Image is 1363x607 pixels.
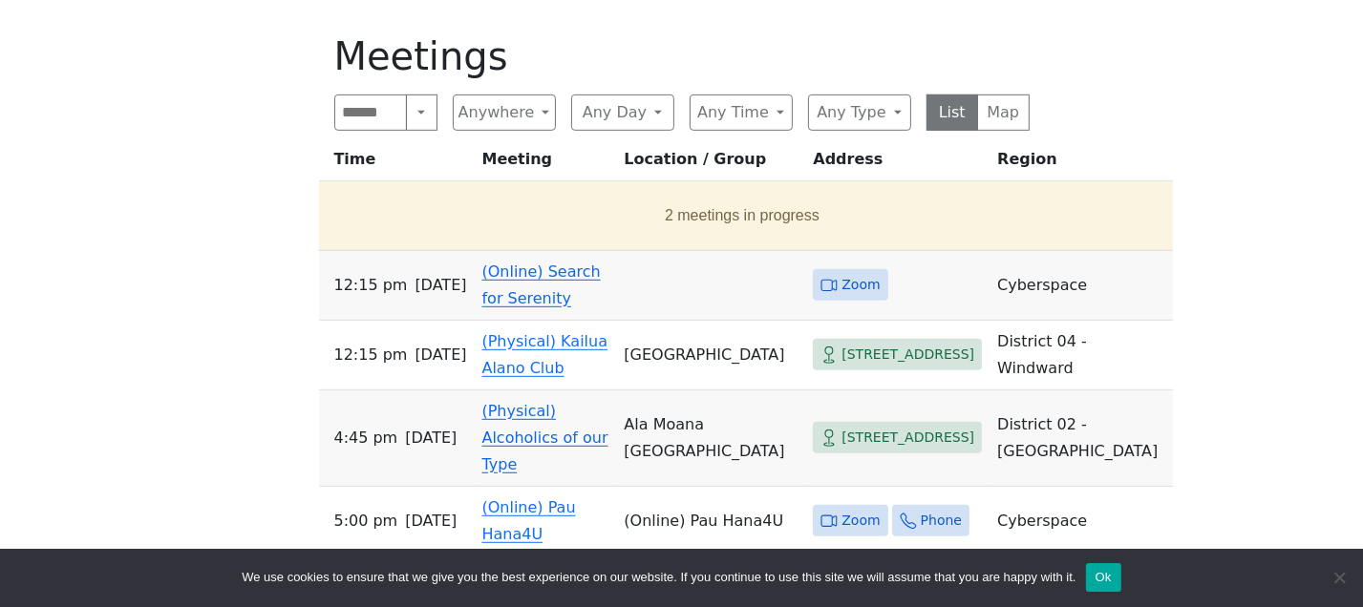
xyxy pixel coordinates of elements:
[319,146,475,181] th: Time
[475,146,617,181] th: Meeting
[1330,568,1349,587] span: No
[415,272,466,299] span: [DATE]
[841,509,880,533] span: Zoom
[977,94,1030,131] button: Map
[334,342,408,368] span: 12:15 PM
[334,425,398,451] span: 4:45 PM
[1086,563,1121,592] button: Ok
[334,272,408,299] span: 12:15 PM
[616,146,805,181] th: Location / Group
[453,94,556,131] button: Anywhere
[482,332,608,377] a: (Physical) Kailua Alano Club
[571,94,674,131] button: Any Day
[406,94,437,131] button: Search
[841,426,974,450] span: [STREET_ADDRESS]
[990,251,1173,321] td: Cyberspace
[334,33,1030,79] h1: Meetings
[616,487,805,556] td: (Online) Pau Hana4U
[242,568,1075,587] span: We use cookies to ensure that we give you the best experience on our website. If you continue to ...
[616,390,805,487] td: Ala Moana [GEOGRAPHIC_DATA]
[808,94,911,131] button: Any Type
[327,189,1159,242] button: 2 meetings in progress
[841,273,880,297] span: Zoom
[841,343,974,366] span: [STREET_ADDRESS]
[334,94,408,131] input: Search
[926,94,979,131] button: List
[405,508,457,534] span: [DATE]
[990,487,1173,556] td: Cyberspace
[921,509,962,533] span: Phone
[405,425,457,451] span: [DATE]
[482,262,601,307] a: (Online) Search for Serenity
[334,508,398,534] span: 5:00 PM
[482,498,576,543] a: (Online) Pau Hana4U
[805,146,990,181] th: Address
[990,321,1173,390] td: District 04 - Windward
[690,94,793,131] button: Any Time
[415,342,466,368] span: [DATE]
[616,321,805,390] td: [GEOGRAPHIC_DATA]
[990,146,1173,181] th: Region
[482,402,608,473] a: (Physical) Alcoholics of our Type
[990,390,1173,487] td: District 02 - [GEOGRAPHIC_DATA]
